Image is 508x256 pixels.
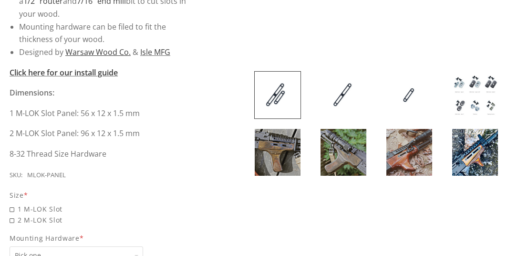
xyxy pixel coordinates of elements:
[10,233,186,244] span: Mounting Hardware
[386,129,432,176] img: DIY M-LOK Panel Inserts
[321,72,366,118] img: DIY M-LOK Panel Inserts
[10,190,186,201] div: Size
[27,170,66,181] div: MLOK-PANEL
[65,47,131,57] a: Warsaw Wood Co.
[10,214,186,225] span: 2 M-LOK Slot
[10,203,186,214] span: 1 M-LOK Slot
[140,47,170,57] a: Isle MFG
[10,127,186,140] p: 2 M-LOK Slot Panel: 96 x 12 x 1.5 mm
[255,129,301,176] img: DIY M-LOK Panel Inserts
[10,170,22,181] div: SKU:
[19,46,186,59] li: Designed by &
[452,72,498,118] img: DIY M-LOK Panel Inserts
[10,67,118,78] a: Click here for our install guide
[10,107,186,120] p: 1 M-LOK Slot Panel: 56 x 12 x 1.5 mm
[10,148,186,160] p: 8-32 Thread Size Hardware
[321,129,366,176] img: DIY M-LOK Panel Inserts
[386,72,432,118] img: DIY M-LOK Panel Inserts
[19,21,186,46] li: Mounting hardware can be filed to fit the thickness of your wood.
[255,72,301,118] img: DIY M-LOK Panel Inserts
[10,87,54,98] strong: Dimensions:
[452,129,498,176] img: DIY M-LOK Panel Inserts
